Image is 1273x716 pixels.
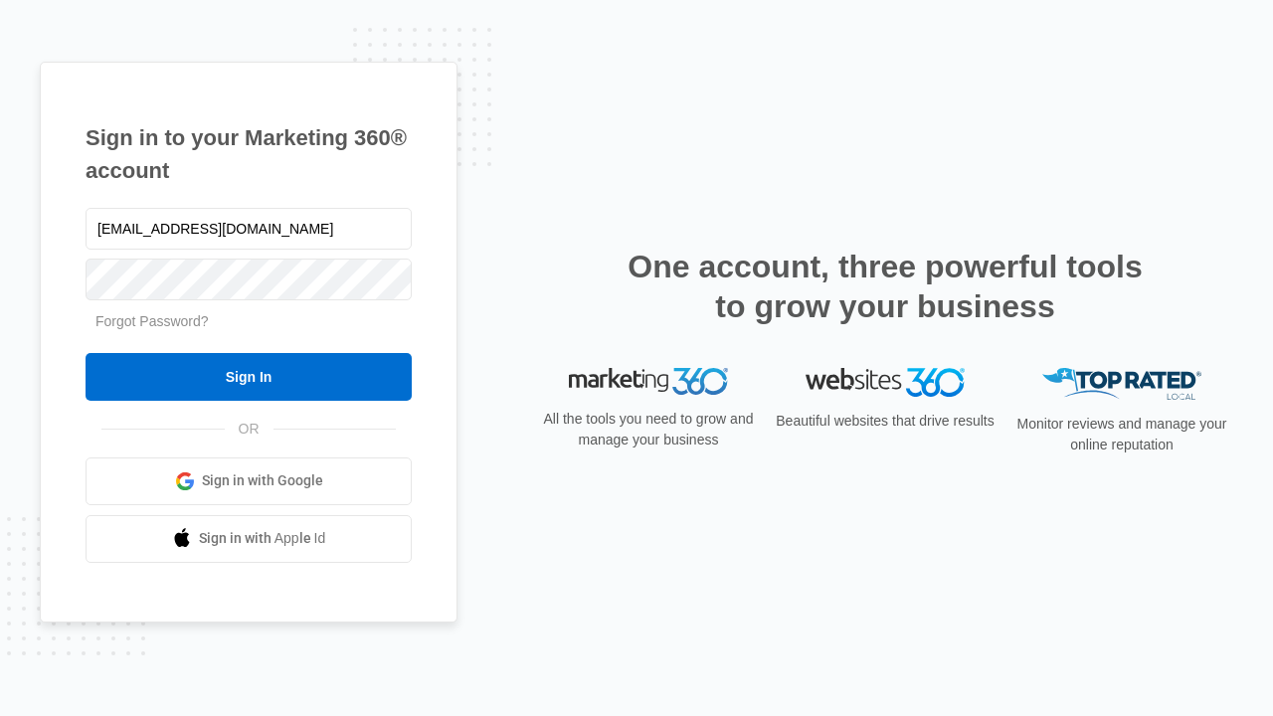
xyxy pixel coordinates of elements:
[202,470,323,491] span: Sign in with Google
[1010,414,1233,455] p: Monitor reviews and manage your online reputation
[86,353,412,401] input: Sign In
[225,419,273,440] span: OR
[199,528,326,549] span: Sign in with Apple Id
[86,457,412,505] a: Sign in with Google
[86,208,412,250] input: Email
[1042,368,1201,401] img: Top Rated Local
[86,515,412,563] a: Sign in with Apple Id
[622,247,1149,326] h2: One account, three powerful tools to grow your business
[537,409,760,450] p: All the tools you need to grow and manage your business
[806,368,965,397] img: Websites 360
[569,368,728,396] img: Marketing 360
[86,121,412,187] h1: Sign in to your Marketing 360® account
[95,313,209,329] a: Forgot Password?
[774,411,997,432] p: Beautiful websites that drive results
